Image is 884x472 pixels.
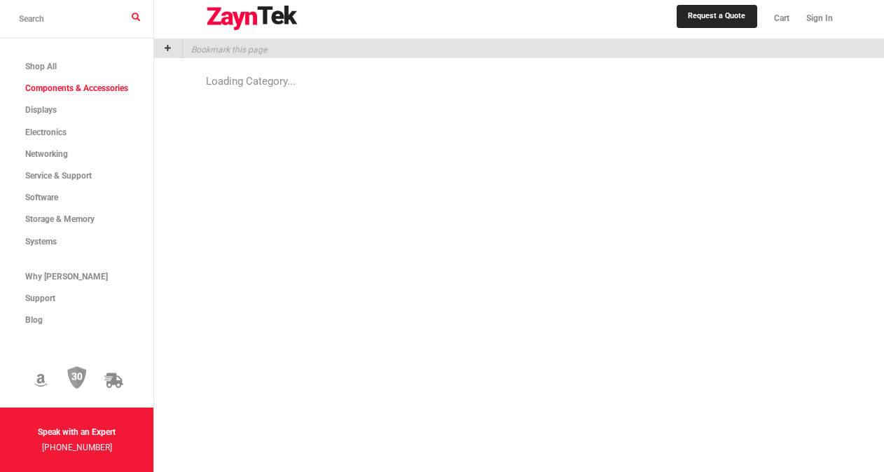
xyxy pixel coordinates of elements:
span: Displays [25,105,57,115]
span: Why [PERSON_NAME] [25,272,108,282]
a: Cart [766,4,798,34]
span: Support [25,293,55,303]
span: Cart [774,13,789,23]
strong: Speak with an Expert [38,427,116,437]
span: Blog [25,315,43,325]
span: Storage & Memory [25,214,95,224]
p: Loading Category... [206,71,833,92]
img: 30 Day Return Policy [67,366,87,390]
span: Service & Support [25,171,92,181]
a: [PHONE_NUMBER] [42,443,112,452]
a: Request a Quote [677,5,757,27]
span: Shop All [25,62,57,71]
a: Sign In [798,4,833,34]
span: Software [25,193,58,202]
span: Electronics [25,127,67,137]
span: Systems [25,237,57,247]
span: Components & Accessories [25,83,128,93]
img: logo [206,6,298,31]
p: Bookmark this page [183,39,267,58]
span: Networking [25,149,68,159]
